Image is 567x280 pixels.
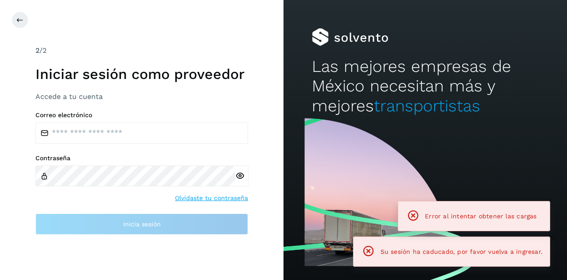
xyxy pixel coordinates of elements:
[425,213,536,220] span: Error al intentar obtener las cargas
[35,213,248,235] button: Inicia sesión
[35,46,39,55] span: 2
[35,111,248,119] label: Correo electrónico
[35,154,248,162] label: Contraseña
[35,45,248,56] div: /2
[312,57,539,116] h2: Las mejores empresas de México necesitan más y mejores
[35,92,248,101] h3: Accede a tu cuenta
[123,221,161,227] span: Inicia sesión
[374,96,480,115] span: transportistas
[175,193,248,203] a: Olvidaste tu contraseña
[35,66,248,83] h1: Iniciar sesión como proveedor
[381,248,543,255] span: Su sesión ha caducado, por favor vuelva a ingresar.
